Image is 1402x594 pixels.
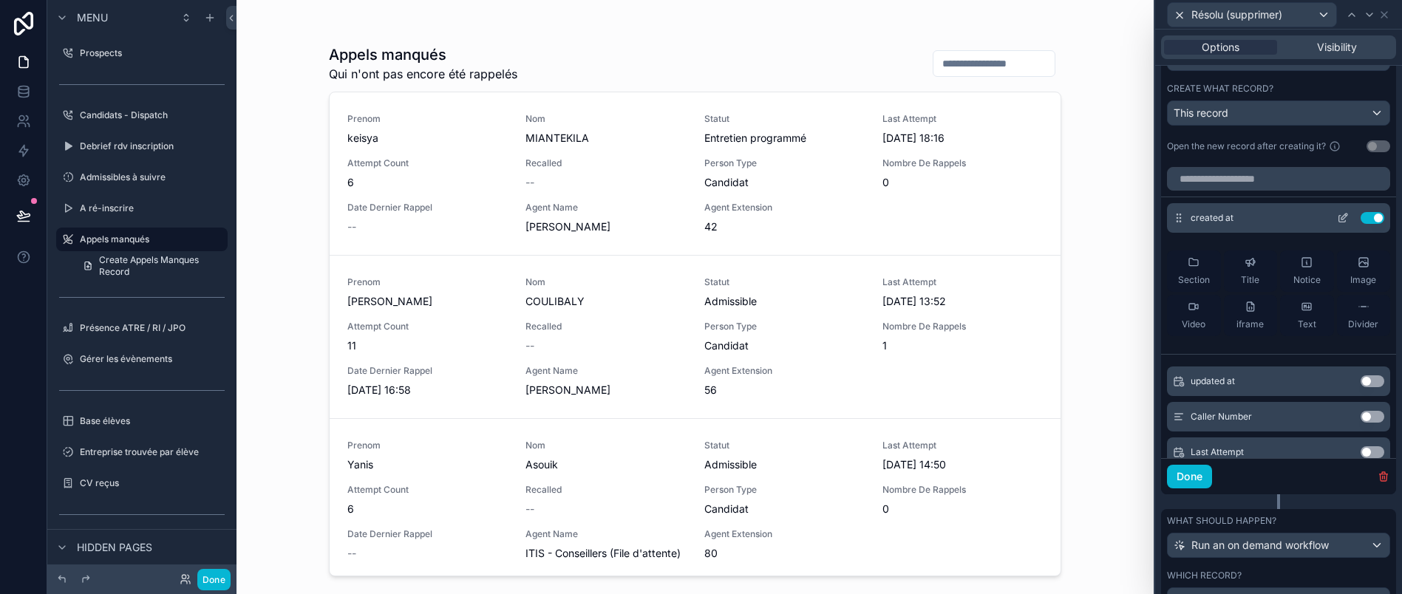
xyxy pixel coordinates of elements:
[882,321,1043,332] span: Nombre De Rappels
[882,113,1043,125] span: Last Attempt
[1236,318,1264,330] span: iframe
[347,175,508,190] span: 6
[56,197,228,220] a: A ré-inscrire
[80,47,225,59] label: Prospects
[525,131,686,146] span: MIANTEKILA
[704,202,865,214] span: Agent Extension
[882,294,1043,309] span: [DATE] 13:52
[1167,137,1344,155] div: Open the new record after creating it?
[56,347,228,371] a: Gérer les évènements
[1167,2,1337,27] button: Résolu (supprimer)
[77,540,152,555] span: Hidden pages
[704,338,865,353] span: Candidat
[704,528,865,540] span: Agent Extension
[347,484,508,496] span: Attempt Count
[1202,40,1239,55] span: Options
[329,44,517,65] h1: Appels manqués
[56,165,228,189] a: Admissibles à suivre
[347,202,508,214] span: Date Dernier Rappel
[1280,295,1334,336] button: Text
[347,440,508,451] span: Prenom
[1191,411,1252,423] span: Caller Number
[1317,40,1357,55] span: Visibility
[1167,295,1221,336] button: Video
[347,502,508,516] span: 6
[80,233,219,245] label: Appels manqués
[704,546,865,561] span: 80
[347,294,508,309] span: [PERSON_NAME]
[525,276,686,288] span: Nom
[80,446,225,458] label: Entreprise trouvée par élève
[1280,250,1334,292] button: Notice
[56,41,228,65] a: Prospects
[330,418,1061,581] a: PrenomYanisNomAsouikStatutAdmissibleLast Attempt[DATE] 14:50Attempt Count6Recalled--Person TypeCa...
[1191,375,1235,387] span: updated at
[525,219,686,234] span: [PERSON_NAME]
[80,477,225,489] label: CV reçus
[1224,295,1278,336] button: iframe
[1191,7,1282,22] span: Résolu (supprimer)
[525,440,686,451] span: Nom
[56,228,228,251] a: Appels manqués
[329,65,517,83] span: Qui n'ont pas encore été rappelés
[704,276,865,288] span: Statut
[330,255,1061,418] a: Prenom[PERSON_NAME]NomCOULIBALYStatutAdmissibleLast Attempt[DATE] 13:52Attempt Count11Recalled--P...
[704,131,865,146] span: Entretien programmé
[882,175,1043,190] span: 0
[80,353,225,365] label: Gérer les évènements
[1350,274,1376,286] span: Image
[704,219,865,234] span: 42
[80,140,225,152] label: Debrief rdv inscription
[347,276,508,288] span: Prenom
[1224,250,1278,292] button: Title
[347,546,356,561] span: --
[525,383,686,397] span: [PERSON_NAME]
[882,440,1043,451] span: Last Attempt
[704,383,865,397] span: 56
[704,321,865,332] span: Person Type
[525,202,686,214] span: Agent Name
[1241,274,1259,286] span: Title
[525,502,534,516] span: --
[525,338,534,353] span: --
[1167,533,1390,558] button: Run an on demand workflow
[704,457,865,472] span: Admissible
[704,157,865,169] span: Person Type
[1178,274,1210,286] span: Section
[1182,318,1205,330] span: Video
[1167,83,1273,95] label: Create what record?
[56,134,228,158] a: Debrief rdv inscription
[882,157,1043,169] span: Nombre De Rappels
[347,457,508,472] span: Yanis
[525,546,686,561] span: ITIS - Conseillers (File d'attente)
[1167,570,1242,581] label: Which record?
[525,113,686,125] span: Nom
[882,457,1043,472] span: [DATE] 14:50
[80,109,225,121] label: Candidats - Dispatch
[330,92,1061,255] a: PrenomkeisyaNomMIANTEKILAStatutEntretien programméLast Attempt[DATE] 18:16Attempt Count6Recalled-...
[347,113,508,125] span: Prenom
[347,383,508,397] span: [DATE] 16:58
[704,440,865,451] span: Statut
[56,471,228,495] a: CV reçus
[1167,100,1390,126] button: This record
[1191,446,1244,458] span: Last Attempt
[882,338,1043,353] span: 1
[704,484,865,496] span: Person Type
[525,484,686,496] span: Recalled
[525,321,686,332] span: Recalled
[1167,250,1221,292] button: Section
[704,175,865,190] span: Candidat
[704,365,865,377] span: Agent Extension
[704,113,865,125] span: Statut
[56,409,228,433] a: Base élèves
[347,528,508,540] span: Date Dernier Rappel
[704,502,865,516] span: Candidat
[882,131,1043,146] span: [DATE] 18:16
[525,157,686,169] span: Recalled
[99,254,219,278] span: Create Appels Manques Record
[525,457,686,472] span: Asouik
[525,175,534,190] span: --
[197,569,231,590] button: Done
[704,294,865,309] span: Admissible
